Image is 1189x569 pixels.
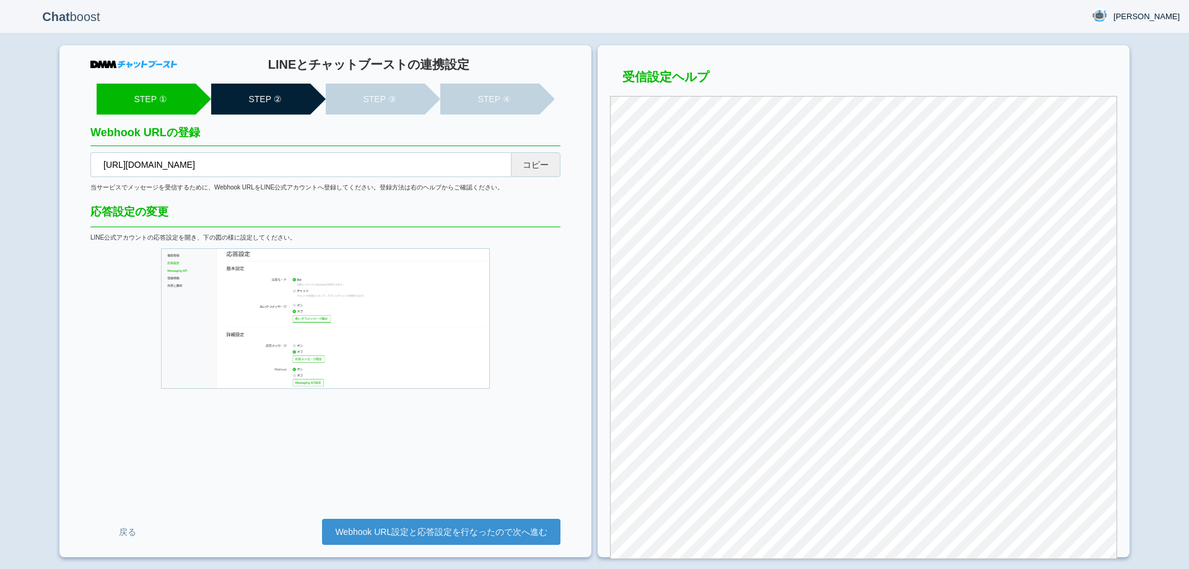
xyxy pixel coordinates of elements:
p: boost [9,1,133,32]
h2: Webhook URLの登録 [90,127,560,146]
li: STEP ① [97,84,196,115]
div: 当サービスでメッセージを受信するために、Webhook URLをLINE公式アカウントへ登録してください。登録方法は右のヘルプからご確認ください。 [90,183,560,192]
img: LINE公式アカウント応答設定 [161,248,490,389]
div: 応答設定の変更 [90,204,560,227]
a: 戻る [90,521,165,544]
h3: 受信設定ヘルプ [610,70,1117,90]
img: DMMチャットブースト [90,61,177,68]
b: Chat [42,10,69,24]
h1: LINEとチャットブーストの連携設定 [177,58,560,71]
li: STEP ③ [326,84,425,115]
li: STEP ② [211,84,310,115]
span: [PERSON_NAME] [1113,11,1180,23]
div: LINE公式アカウントの応答設定を開き、下の図の様に設定してください。 [90,233,560,242]
button: コピー [511,152,560,177]
li: STEP ④ [440,84,539,115]
a: Webhook URL設定と応答設定を行なったので次へ進む [322,519,560,545]
img: User Image [1092,8,1107,24]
